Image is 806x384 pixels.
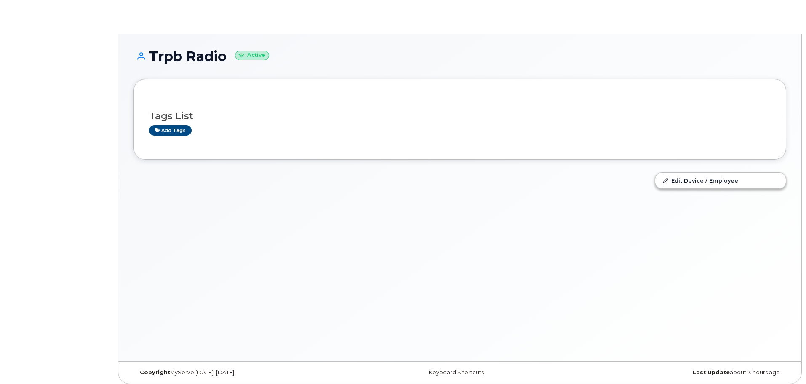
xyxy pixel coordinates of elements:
a: Edit Device / Employee [655,173,786,188]
h1: Trpb Radio [133,49,786,64]
a: Add tags [149,125,192,136]
strong: Copyright [140,369,170,376]
div: MyServe [DATE]–[DATE] [133,369,351,376]
div: about 3 hours ago [568,369,786,376]
h3: Tags List [149,111,771,121]
strong: Last Update [693,369,730,376]
a: Keyboard Shortcuts [429,369,484,376]
small: Active [235,51,269,60]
